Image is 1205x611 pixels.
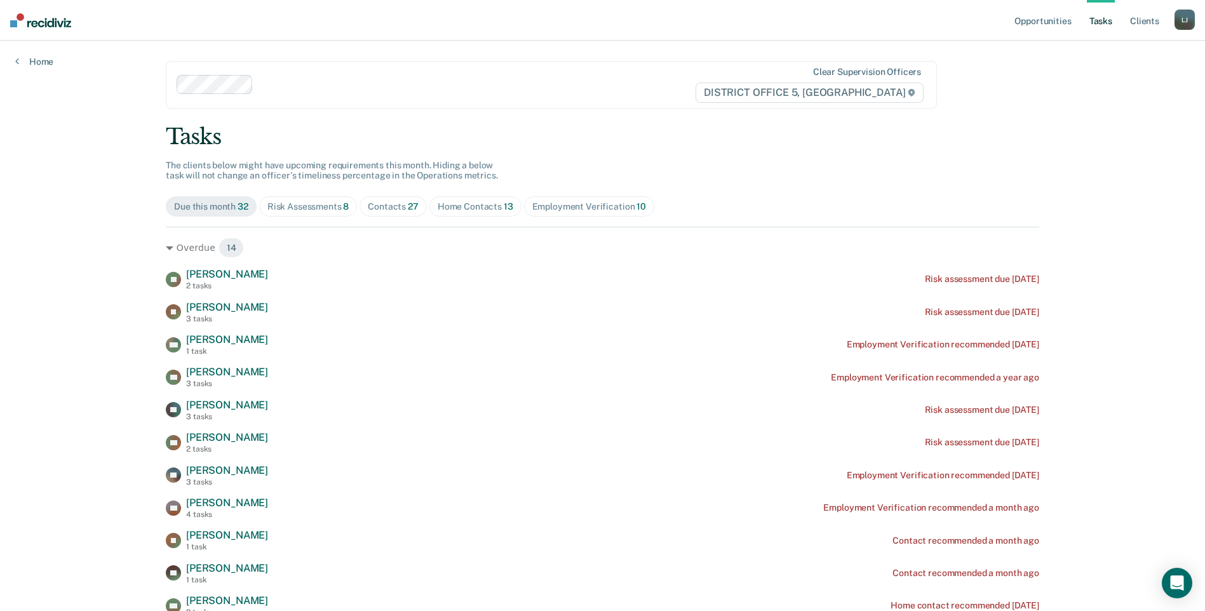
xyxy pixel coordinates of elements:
div: 1 task [186,575,268,584]
div: Risk Assessments [267,201,349,212]
span: [PERSON_NAME] [186,333,268,346]
img: Recidiviz [10,13,71,27]
span: 10 [636,201,646,211]
span: [PERSON_NAME] [186,497,268,509]
div: 3 tasks [186,379,268,388]
div: Risk assessment due [DATE] [925,274,1039,285]
div: Employment Verification recommended a year ago [831,372,1039,383]
div: Employment Verification recommended [DATE] [847,339,1039,350]
div: 1 task [186,347,268,356]
span: [PERSON_NAME] [186,301,268,313]
span: 32 [238,201,248,211]
button: LJ [1175,10,1195,30]
span: 14 [219,238,245,258]
div: Clear supervision officers [813,67,921,77]
div: Tasks [166,124,1039,150]
div: Risk assessment due [DATE] [925,307,1039,318]
span: [PERSON_NAME] [186,268,268,280]
div: 1 task [186,542,268,551]
span: 8 [343,201,349,211]
div: Employment Verification recommended a month ago [823,502,1039,513]
span: The clients below might have upcoming requirements this month. Hiding a below task will not chang... [166,160,498,181]
span: [PERSON_NAME] [186,464,268,476]
div: 3 tasks [186,412,268,421]
div: Employment Verification recommended [DATE] [847,470,1039,481]
span: [PERSON_NAME] [186,366,268,378]
div: Home contact recommended [DATE] [891,600,1039,611]
span: DISTRICT OFFICE 5, [GEOGRAPHIC_DATA] [696,83,924,103]
span: [PERSON_NAME] [186,431,268,443]
a: Home [15,56,53,67]
div: 2 tasks [186,281,268,290]
span: 13 [504,201,513,211]
div: Risk assessment due [DATE] [925,405,1039,415]
div: L J [1175,10,1195,30]
span: [PERSON_NAME] [186,594,268,607]
div: Overdue 14 [166,238,1039,258]
div: Risk assessment due [DATE] [925,437,1039,448]
span: [PERSON_NAME] [186,529,268,541]
span: [PERSON_NAME] [186,399,268,411]
div: 3 tasks [186,478,268,487]
div: Contact recommended a month ago [892,568,1039,579]
div: 3 tasks [186,314,268,323]
span: 27 [408,201,419,211]
div: Contacts [368,201,419,212]
div: Due this month [174,201,248,212]
div: Contact recommended a month ago [892,535,1039,546]
div: 4 tasks [186,510,268,519]
div: Home Contacts [438,201,513,212]
div: Employment Verification [532,201,646,212]
span: [PERSON_NAME] [186,562,268,574]
div: 2 tasks [186,445,268,453]
div: Open Intercom Messenger [1162,568,1192,598]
